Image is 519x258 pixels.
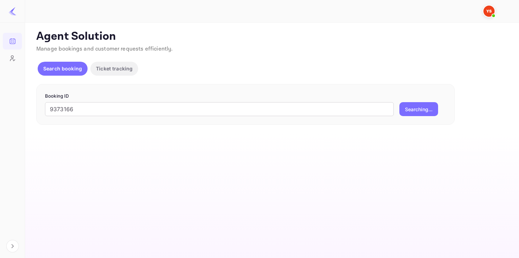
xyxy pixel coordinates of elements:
p: Booking ID [45,93,446,100]
button: Expand navigation [6,240,19,252]
span: Manage bookings and customer requests efficiently. [36,45,173,53]
img: LiteAPI [8,7,17,15]
p: Agent Solution [36,30,506,44]
p: Ticket tracking [96,65,133,72]
a: Customers [3,50,22,66]
input: Enter Booking ID (e.g., 63782194) [45,102,394,116]
img: Yandex Support [483,6,495,17]
a: Bookings [3,33,22,49]
p: Search booking [43,65,82,72]
button: Searching... [399,102,438,116]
